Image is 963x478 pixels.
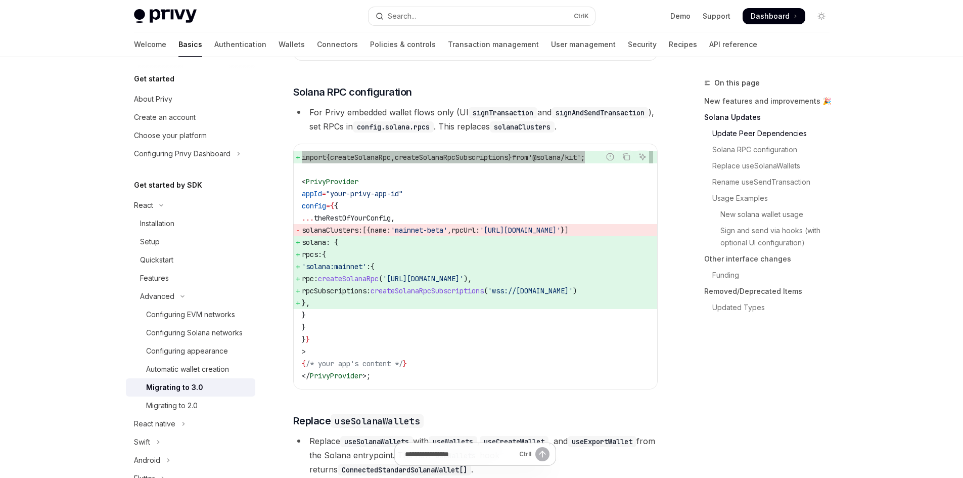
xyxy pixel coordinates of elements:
[306,335,310,344] span: }
[704,109,838,125] a: Solana Updates
[388,10,416,22] div: Search...
[134,148,231,160] div: Configuring Privy Dashboard
[306,177,358,186] span: PrivyProvider
[126,451,255,469] button: Toggle Android section
[331,414,424,428] code: useSolanaWallets
[302,262,366,271] span: 'solana:mainnet'
[362,371,366,380] span: >
[340,436,413,447] code: useSolanaWallets
[126,145,255,163] button: Toggle Configuring Privy Dashboard section
[512,153,528,162] span: from
[448,32,539,57] a: Transaction management
[126,269,255,287] a: Features
[126,233,255,251] a: Setup
[302,359,306,368] span: {
[709,32,757,57] a: API reference
[302,347,306,356] span: >
[134,454,160,466] div: Android
[488,286,573,295] span: 'wss://[DOMAIN_NAME]'
[326,189,403,198] span: "your-privy-app-id"
[126,397,255,415] a: Migrating to 2.0
[371,226,391,235] span: name:
[469,107,537,118] code: signTransaction
[293,434,658,476] li: Replace with , , and from the Solana entrypoint. The new hook returns .
[670,11,691,21] a: Demo
[371,286,484,295] span: createSolanaRpcSubscriptions
[293,414,424,428] span: Replace
[126,342,255,360] a: Configuring appearance
[379,274,383,283] span: (
[490,121,555,133] code: solanaClusters
[703,11,730,21] a: Support
[604,150,617,163] button: Report incorrect code
[302,189,322,198] span: appId
[704,158,838,174] a: Replace useSolanaWallets
[134,32,166,57] a: Welcome
[126,196,255,214] button: Toggle React section
[306,359,403,368] span: /* your app's content */
[704,267,838,283] a: Funding
[362,226,371,235] span: [{
[391,213,395,223] span: ,
[126,108,255,126] a: Create an account
[302,274,318,283] span: rpc:
[146,309,235,321] div: Configuring EVM networks
[146,381,203,394] div: Migrating to 3.0
[302,153,326,162] span: import
[751,11,790,21] span: Dashboard
[636,150,649,163] button: Ask AI
[146,345,228,357] div: Configuring appearance
[480,436,548,447] code: useCreateWallet
[302,323,306,332] span: }
[317,32,358,57] a: Connectors
[334,201,338,210] span: {
[391,153,395,162] span: ,
[126,378,255,397] a: Migrating to 3.0
[126,415,255,433] button: Toggle React native section
[140,254,173,266] div: Quickstart
[126,251,255,269] a: Quickstart
[535,447,549,461] button: Send message
[464,274,472,283] span: ),
[302,335,306,344] span: }
[451,226,480,235] span: rpcUrl:
[704,251,838,267] a: Other interface changes
[704,174,838,190] a: Rename useSendTransaction
[369,7,595,25] button: Open search
[318,274,379,283] span: createSolanaRpc
[371,262,375,271] span: {
[704,283,838,299] a: Removed/Deprecated Items
[704,190,838,206] a: Usage Examples
[669,32,697,57] a: Recipes
[552,107,649,118] code: signAndSendTransaction
[302,250,322,259] span: rpcs:
[484,286,488,295] span: (
[508,153,512,162] span: }
[573,286,577,295] span: )
[134,129,207,142] div: Choose your platform
[528,153,581,162] span: '@solana/kit'
[403,359,407,368] span: }
[330,201,334,210] span: {
[370,32,436,57] a: Policies & controls
[302,311,306,320] span: }
[126,433,255,451] button: Toggle Swift section
[140,290,174,302] div: Advanced
[302,201,326,210] span: config
[704,299,838,316] a: Updated Types
[391,226,447,235] span: 'mainnet-beta'
[383,274,464,283] span: '[URL][DOMAIN_NAME]'
[581,153,585,162] span: ;
[310,371,362,380] span: PrivyProvider
[704,206,838,223] a: New solana wallet usage
[314,213,391,223] span: theRestOfYourConfig
[126,324,255,342] a: Configuring Solana networks
[146,400,198,412] div: Migrating to 2.0
[126,90,255,108] a: About Privy
[620,150,633,163] button: Copy the contents from the code block
[322,250,326,259] span: {
[293,105,658,134] li: For Privy embedded wallet flows only (UI and ), set RPCs in . This replaces .
[146,327,243,339] div: Configuring Solana networks
[326,153,330,162] span: {
[302,177,306,186] span: <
